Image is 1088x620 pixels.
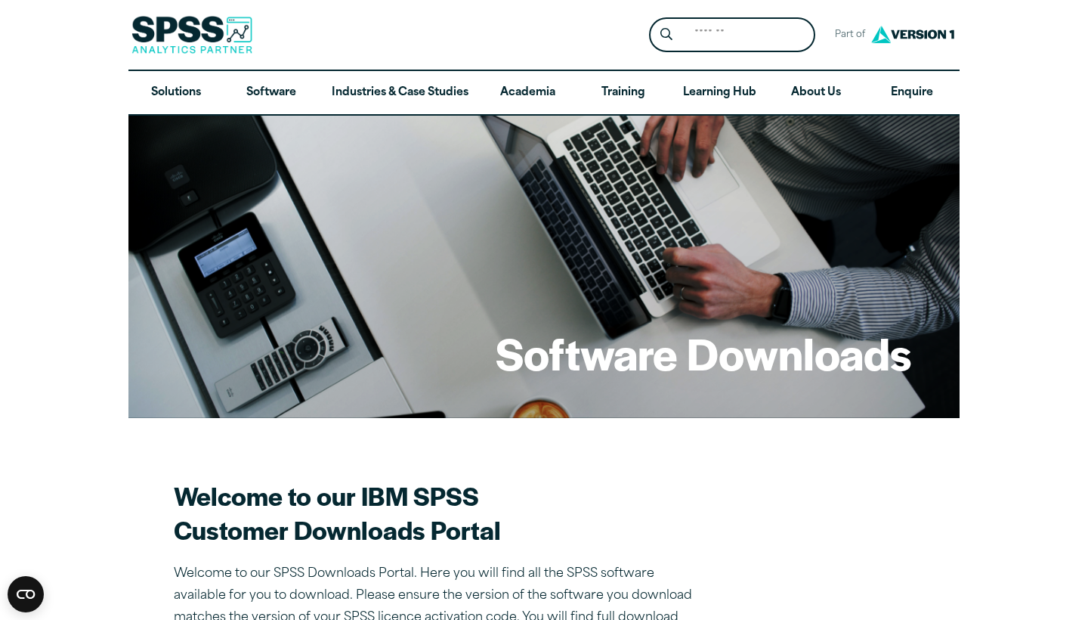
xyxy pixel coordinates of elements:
svg: Search magnifying glass icon [660,28,672,41]
a: Learning Hub [671,71,768,115]
button: Search magnifying glass icon [653,21,681,49]
a: Enquire [864,71,960,115]
button: Open CMP widget [8,576,44,612]
img: SPSS Analytics Partner [131,16,252,54]
h1: Software Downloads [496,324,911,383]
a: Academia [481,71,576,115]
a: About Us [768,71,864,115]
nav: Desktop version of site main menu [128,71,960,115]
img: Version1 Logo [867,20,958,48]
h2: Welcome to our IBM SPSS Customer Downloads Portal [174,479,703,547]
a: Industries & Case Studies [320,71,481,115]
form: Site Header Search Form [649,17,815,53]
a: Software [224,71,319,115]
span: Part of [827,24,867,46]
a: Solutions [128,71,224,115]
a: Training [576,71,671,115]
